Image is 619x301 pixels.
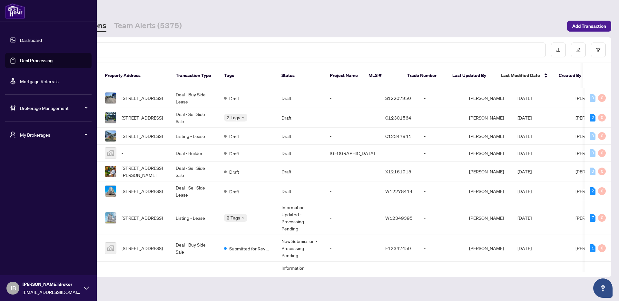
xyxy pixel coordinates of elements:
[325,145,380,162] td: [GEOGRAPHIC_DATA]
[122,150,123,157] span: -
[419,235,464,262] td: -
[105,131,116,141] img: thumbnail-img
[105,148,116,159] img: thumbnail-img
[171,201,219,235] td: Listing - Lease
[385,95,411,101] span: S12207950
[227,114,240,121] span: 2 Tags
[598,114,606,121] div: 0
[171,63,219,88] th: Transaction Type
[171,181,219,201] td: Deal - Sell Side Lease
[20,58,53,63] a: Deal Processing
[590,187,595,195] div: 2
[576,48,581,52] span: edit
[276,145,325,162] td: Draft
[590,94,595,102] div: 0
[567,21,611,32] button: Add Transaction
[105,212,116,223] img: thumbnail-img
[419,162,464,181] td: -
[122,164,165,179] span: [STREET_ADDRESS][PERSON_NAME]
[385,133,411,139] span: C12347941
[227,214,240,221] span: 2 Tags
[575,245,610,251] span: [PERSON_NAME]
[385,188,413,194] span: W12278414
[419,145,464,162] td: -
[229,188,239,195] span: Draft
[325,88,380,108] td: -
[590,132,595,140] div: 0
[276,162,325,181] td: Draft
[591,43,606,57] button: filter
[575,169,610,174] span: [PERSON_NAME]
[575,188,610,194] span: [PERSON_NAME]
[122,114,163,121] span: [STREET_ADDRESS]
[229,95,239,102] span: Draft
[385,169,411,174] span: X12161915
[276,128,325,145] td: Draft
[122,271,165,286] span: [STREET_ADDRESS][PERSON_NAME][PERSON_NAME]
[122,245,163,252] span: [STREET_ADDRESS]
[276,181,325,201] td: Draft
[464,181,512,201] td: [PERSON_NAME]
[229,133,239,140] span: Draft
[598,214,606,222] div: 0
[575,133,610,139] span: [PERSON_NAME]
[171,145,219,162] td: Deal - Builder
[325,235,380,262] td: -
[23,288,81,296] span: [EMAIL_ADDRESS][DOMAIN_NAME]
[385,115,411,121] span: C12301564
[464,88,512,108] td: [PERSON_NAME]
[571,43,586,57] button: edit
[464,262,512,296] td: [PERSON_NAME]
[464,128,512,145] td: [PERSON_NAME]
[276,88,325,108] td: Draft
[10,131,16,138] span: user-switch
[598,149,606,157] div: 0
[419,201,464,235] td: -
[276,201,325,235] td: Information Updated - Processing Pending
[385,245,411,251] span: E12347459
[105,112,116,123] img: thumbnail-img
[419,88,464,108] td: -
[325,201,380,235] td: -
[447,63,496,88] th: Last Updated By
[575,115,610,121] span: [PERSON_NAME]
[554,63,592,88] th: Created By
[23,281,81,288] span: [PERSON_NAME] Broker
[241,116,245,119] span: down
[171,162,219,181] td: Deal - Sell Side Sale
[598,94,606,102] div: 0
[122,214,163,221] span: [STREET_ADDRESS]
[517,95,532,101] span: [DATE]
[276,63,325,88] th: Status
[325,128,380,145] td: -
[517,115,532,121] span: [DATE]
[105,243,116,254] img: thumbnail-img
[325,262,380,296] td: -
[20,131,87,138] span: My Brokerages
[105,92,116,103] img: thumbnail-img
[496,63,554,88] th: Last Modified Date
[590,149,595,157] div: 0
[122,188,163,195] span: [STREET_ADDRESS]
[517,150,532,156] span: [DATE]
[171,262,219,296] td: Listing - Lease
[598,244,606,252] div: 0
[464,201,512,235] td: [PERSON_NAME]
[171,235,219,262] td: Deal - Buy Side Sale
[100,63,171,88] th: Property Address
[5,3,25,19] img: logo
[464,145,512,162] td: [PERSON_NAME]
[556,48,561,52] span: download
[575,215,610,221] span: [PERSON_NAME]
[517,169,532,174] span: [DATE]
[575,95,610,101] span: [PERSON_NAME]
[325,162,380,181] td: -
[325,108,380,128] td: -
[276,108,325,128] td: Draft
[20,78,59,84] a: Mortgage Referrals
[464,108,512,128] td: [PERSON_NAME]
[385,215,413,221] span: W12349395
[122,132,163,140] span: [STREET_ADDRESS]
[114,20,182,32] a: Team Alerts (5375)
[171,128,219,145] td: Listing - Lease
